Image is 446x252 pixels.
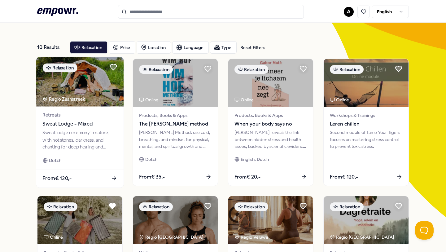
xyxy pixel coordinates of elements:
[139,173,165,181] span: From € 35,-
[234,96,254,103] div: Online
[37,41,65,54] div: 10 Results
[234,120,307,128] span: When your body says no
[137,41,171,54] button: Location
[323,59,409,186] a: package imageRelaxationOnlineWorkshops & TrainingsLeren chillenSecond module of Tame Your Tigers ...
[240,44,265,51] div: Reset Filters
[228,59,313,186] a: package imageRelaxationOnlineProducts, Books & AppsWhen your body says no[PERSON_NAME] reveals th...
[330,112,402,119] span: Workshops & Trainings
[42,120,117,128] span: Sweat Lodge - Mixed
[44,234,63,241] div: Online
[42,129,117,151] div: Sweat lodge ceremony in nature, with hot stones, darkness, and chanting for deep healing and conn...
[42,63,77,72] div: Relaxation
[133,59,218,107] img: package image
[70,41,107,54] button: Relaxation
[109,41,135,54] button: Price
[44,202,77,211] div: Relaxation
[172,41,209,54] button: Language
[42,95,86,103] div: Regio Zaanstreek
[139,234,204,241] div: Regio [GEOGRAPHIC_DATA]
[330,65,364,74] div: Relaxation
[139,202,173,211] div: Relaxation
[415,221,434,240] iframe: Help Scout Beacon - Open
[234,112,307,119] span: Products, Books & Apps
[139,96,158,103] div: Online
[330,234,395,241] div: Regio [GEOGRAPHIC_DATA]
[139,120,212,128] span: The [PERSON_NAME] method
[133,196,218,244] img: package image
[36,57,124,107] img: package image
[234,202,268,211] div: Relaxation
[324,196,409,244] img: package image
[228,196,313,244] img: package image
[228,59,313,107] img: package image
[42,112,117,119] span: Retreats
[133,59,218,186] a: package imageRelaxationOnlineProducts, Books & AppsThe [PERSON_NAME] method[PERSON_NAME] Method: ...
[42,175,72,183] span: From € 120,-
[330,129,402,150] div: Second module of Tame Your Tigers focuses on mastering stress control to prevent toxic stress.
[37,196,122,244] img: package image
[241,156,269,163] span: English, Dutch
[324,59,409,107] img: package image
[330,120,402,128] span: Leren chillen
[36,57,124,188] a: package imageRelaxationRegio Zaanstreek RetreatsSweat Lodge - MixedSweat lodge ceremony in nature...
[139,129,212,150] div: [PERSON_NAME] Method: use cold, breathing, and mindset for physical, mental, and spiritual growth...
[139,65,173,74] div: Relaxation
[344,7,354,17] button: A
[210,41,237,54] button: Type
[145,156,157,163] span: Dutch
[234,173,260,181] span: From € 20,-
[234,234,269,241] div: Regio Veluwe
[234,65,268,74] div: Relaxation
[118,5,304,19] input: Search for products, categories or subcategories
[330,96,349,103] div: Online
[330,202,364,211] div: Relaxation
[139,112,212,119] span: Products, Books & Apps
[234,129,307,150] div: [PERSON_NAME] reveals the link between hidden stress and health issues, backed by scientific evid...
[49,157,61,164] span: Dutch
[330,173,358,181] span: From € 120,-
